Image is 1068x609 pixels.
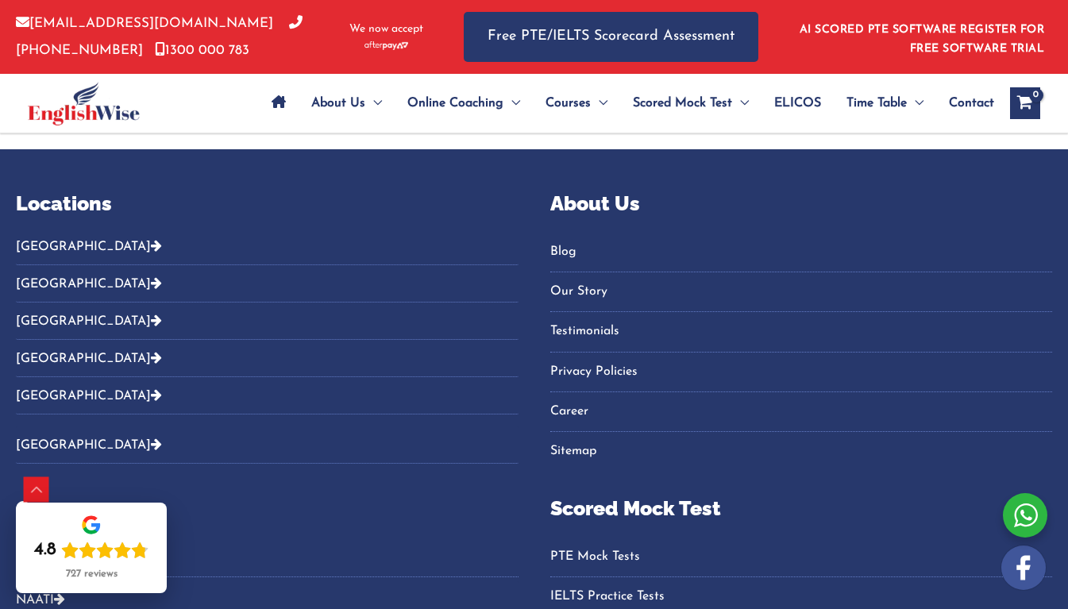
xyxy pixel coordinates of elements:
[28,82,140,125] img: cropped-ew-logo
[846,75,907,131] span: Time Table
[16,340,519,377] button: [GEOGRAPHIC_DATA]
[16,239,519,265] button: [GEOGRAPHIC_DATA]
[503,75,520,131] span: Menu Toggle
[34,539,56,561] div: 4.8
[66,568,118,580] div: 727 reviews
[349,21,423,37] span: We now accept
[407,75,503,131] span: Online Coaching
[550,544,1053,570] a: PTE Mock Tests
[16,426,519,464] button: [GEOGRAPHIC_DATA]
[591,75,607,131] span: Menu Toggle
[790,11,1052,63] aside: Header Widget 1
[550,239,1053,265] a: Blog
[16,265,519,303] button: [GEOGRAPHIC_DATA]
[311,75,365,131] span: About Us
[550,189,1053,219] p: About Us
[364,41,408,50] img: Afterpay-Logo
[299,75,395,131] a: About UsMenu Toggle
[949,75,994,131] span: Contact
[16,189,519,219] p: Locations
[16,544,519,570] a: PTE
[16,377,519,414] button: [GEOGRAPHIC_DATA]
[395,75,533,131] a: Online CoachingMenu Toggle
[774,75,821,131] span: ELICOS
[1001,545,1046,590] img: white-facebook.png
[365,75,382,131] span: Menu Toggle
[550,189,1053,484] aside: Footer Widget 3
[620,75,761,131] a: Scored Mock TestMenu Toggle
[800,24,1045,55] a: AI SCORED PTE SOFTWARE REGISTER FOR FREE SOFTWARE TRIAL
[16,439,162,452] a: [GEOGRAPHIC_DATA]
[16,17,273,30] a: [EMAIL_ADDRESS][DOMAIN_NAME]
[34,539,148,561] div: Rating: 4.8 out of 5
[907,75,923,131] span: Menu Toggle
[633,75,732,131] span: Scored Mock Test
[732,75,749,131] span: Menu Toggle
[550,494,1053,524] p: Scored Mock Test
[936,75,994,131] a: Contact
[550,318,1053,345] a: Testimonials
[155,44,249,57] a: 1300 000 783
[550,399,1053,425] a: Career
[550,239,1053,465] nav: Menu
[16,544,519,577] nav: Menu
[259,75,994,131] nav: Site Navigation: Main Menu
[834,75,936,131] a: Time TableMenu Toggle
[16,17,303,56] a: [PHONE_NUMBER]
[550,438,1053,464] a: Sitemap
[533,75,620,131] a: CoursesMenu Toggle
[16,390,162,403] a: [GEOGRAPHIC_DATA]
[1010,87,1040,119] a: View Shopping Cart, empty
[550,359,1053,385] a: Privacy Policies
[16,494,519,524] p: Courses
[546,75,591,131] span: Courses
[16,594,54,607] a: NAATI
[761,75,834,131] a: ELICOS
[16,303,519,340] button: [GEOGRAPHIC_DATA]
[464,12,758,62] a: Free PTE/IELTS Scorecard Assessment
[16,189,519,476] aside: Footer Widget 2
[550,279,1053,305] a: Our Story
